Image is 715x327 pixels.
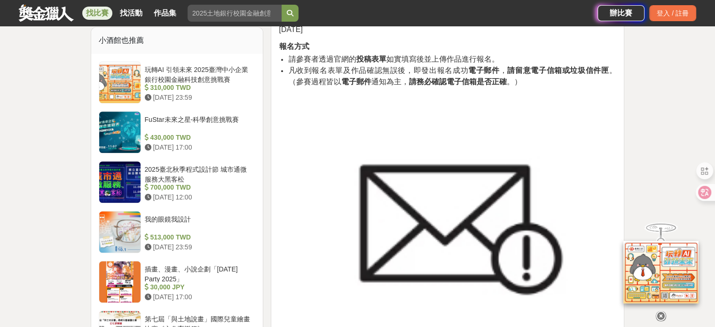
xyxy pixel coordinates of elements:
[279,25,302,33] span: [DATE]
[116,7,146,20] a: 找活動
[99,161,256,203] a: 2025臺北秋季程式設計節 城市通微服務大黑客松 700,000 TWD [DATE] 12:00
[623,241,699,303] img: d2146d9a-e6f6-4337-9592-8cefde37ba6b.png
[409,78,506,86] strong: 請務必確認電子信箱是否正確
[99,111,256,153] a: FuStar未來之星-科學創意挑戰賽 430,000 TWD [DATE] 17:00
[99,211,256,253] a: 我的眼鏡我設計 513,000 TWD [DATE] 23:59
[341,78,371,86] strong: 電子郵件
[145,165,252,183] div: 2025臺北秋季程式設計節 城市通微服務大黑客松
[145,115,252,133] div: FuStar未來之星-科學創意挑戰賽
[91,27,263,54] div: 小酒館也推薦
[145,83,252,93] div: 310,000 TWD
[145,192,252,202] div: [DATE] 12:00
[145,232,252,242] div: 513,000 TWD
[597,5,644,21] a: 辦比賽
[288,55,499,63] span: 請參賽者透過官網的 如實填寫後並上傳作品進行報名。
[145,215,252,232] div: 我的眼鏡我設計
[507,66,609,74] strong: 請留意電子信箱或垃圾信件匣
[145,264,252,282] div: 插畫、漫畫、小說企劃「[DATE] Party 2025」
[150,7,180,20] a: 作品集
[82,7,112,20] a: 找比賽
[145,93,252,103] div: [DATE] 23:59
[468,66,500,74] strong: 電子郵件
[145,143,252,152] div: [DATE] 17:00
[145,183,252,192] div: 700,000 TWD
[188,5,282,22] input: 2025土地銀行校園金融創意挑戰賽：從你出發 開啟智慧金融新頁
[145,282,252,292] div: 30,000 JPY
[99,61,256,104] a: 玩轉AI 引領未來 2025臺灣中小企業銀行校園金融科技創意挑戰賽 310,000 TWD [DATE] 23:59
[288,66,616,86] span: 凡收到報名表單及作品確認無誤後，即發出報名成功 ， 。（參賽過程皆以 通知為主， 。）
[145,65,252,83] div: 玩轉AI 引領未來 2025臺灣中小企業銀行校園金融科技創意挑戰賽
[145,133,252,143] div: 430,000 TWD
[279,42,309,50] strong: 報名方式
[356,55,386,63] strong: 投稿表單
[145,292,252,302] div: [DATE] 17:00
[649,5,696,21] div: 登入 / 註冊
[145,242,252,252] div: [DATE] 23:59
[99,261,256,303] a: 插畫、漫畫、小說企劃「[DATE] Party 2025」 30,000 JPY [DATE] 17:00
